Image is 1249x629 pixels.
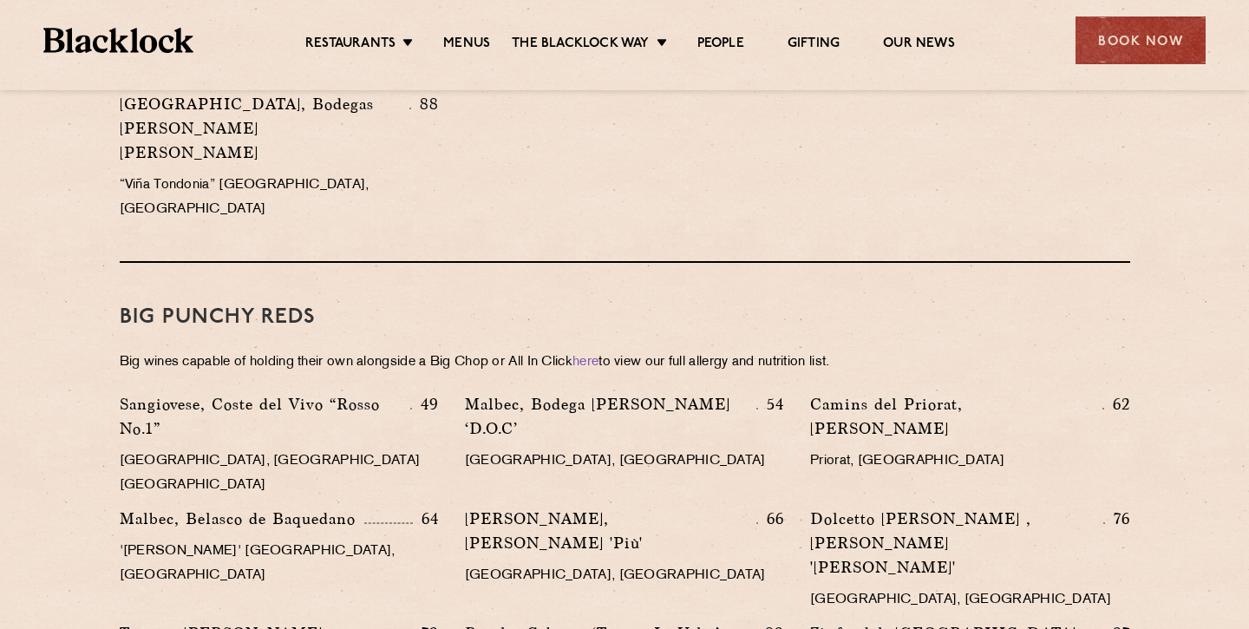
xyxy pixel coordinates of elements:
p: [GEOGRAPHIC_DATA], [GEOGRAPHIC_DATA] [GEOGRAPHIC_DATA] [120,449,439,498]
a: Menus [443,36,490,55]
div: Book Now [1076,16,1206,64]
p: Sangiovese, Coste del Vivo “Rosso No.1” [120,392,411,441]
p: [GEOGRAPHIC_DATA], [GEOGRAPHIC_DATA] [465,449,784,474]
a: Gifting [788,36,840,55]
img: BL_Textured_Logo-footer-cropped.svg [43,28,193,53]
p: [GEOGRAPHIC_DATA], [GEOGRAPHIC_DATA] [810,588,1129,613]
a: The Blacklock Way [512,36,649,55]
p: 66 [758,508,784,530]
p: Malbec, Bodega [PERSON_NAME] ‘D.O.C’ [465,392,757,441]
p: 88 [411,93,439,115]
h3: BIG PUNCHY REDS [120,306,1130,329]
p: Camins del Priorat, [PERSON_NAME] [810,392,1102,441]
a: People [697,36,744,55]
p: [GEOGRAPHIC_DATA], [GEOGRAPHIC_DATA] [465,564,784,588]
p: [GEOGRAPHIC_DATA], Bodegas [PERSON_NAME] [PERSON_NAME] [120,92,410,165]
p: Priorat, [GEOGRAPHIC_DATA] [810,449,1129,474]
p: '[PERSON_NAME]' [GEOGRAPHIC_DATA], [GEOGRAPHIC_DATA] [120,540,439,588]
p: 62 [1104,393,1130,416]
p: 76 [1105,508,1130,530]
p: Big wines capable of holding their own alongside a Big Chop or All In Click to view our full alle... [120,351,1130,375]
p: [PERSON_NAME], [PERSON_NAME] 'Più' [465,507,757,555]
p: “Viña Tondonia” [GEOGRAPHIC_DATA], [GEOGRAPHIC_DATA] [120,174,439,222]
p: 54 [758,393,784,416]
p: Dolcetto [PERSON_NAME] , [PERSON_NAME] '[PERSON_NAME]' [810,507,1103,580]
p: Malbec, Belasco de Baquedano [120,507,364,531]
a: Restaurants [305,36,396,55]
p: 49 [412,393,439,416]
p: 64 [413,508,439,530]
a: here [572,356,598,369]
a: Our News [883,36,955,55]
